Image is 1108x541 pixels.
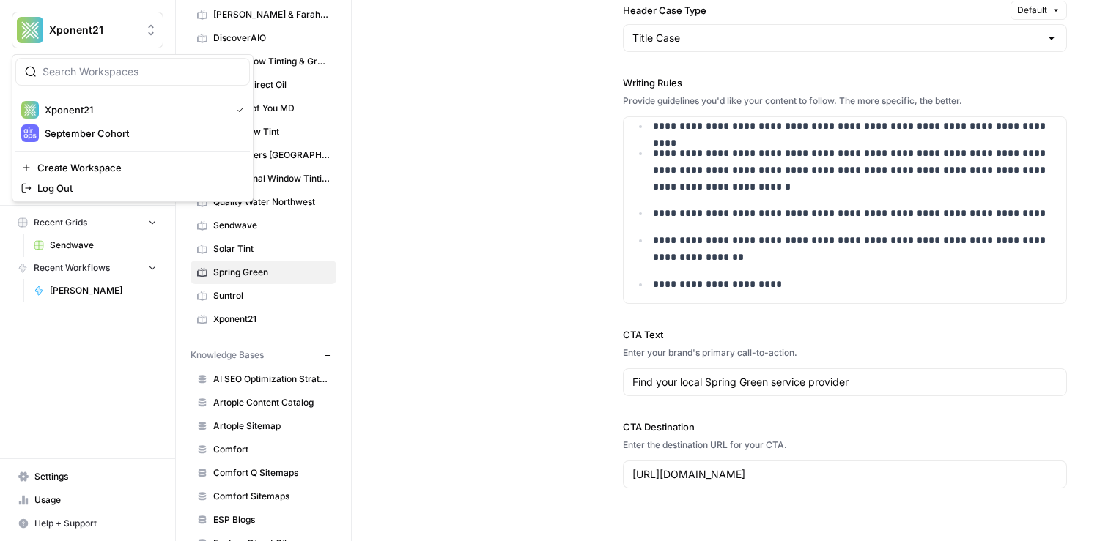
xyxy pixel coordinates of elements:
span: Recent Grids [34,216,87,229]
a: ESP Blogs [191,508,336,531]
span: Solar Tint [213,242,330,255]
div: Enter the destination URL for your CTA. [623,439,1067,452]
span: Comfort Sitemaps [213,490,330,503]
button: Recent Workflows [12,257,163,279]
a: Pool Brokers [GEOGRAPHIC_DATA] [191,143,336,167]
span: Comfort [213,443,330,456]
span: Quality Water Northwest [213,195,330,209]
a: AI SEO Optimization Strategy Playbook [191,367,336,391]
a: Artople Sitemap [191,414,336,438]
span: Settings [34,470,157,483]
span: ESP Blogs [213,513,330,526]
input: Gear up and get in the game with Sunday Soccer! [632,375,1057,389]
a: Log Out [15,178,250,198]
span: Suntrol [213,289,330,302]
span: PA Window Tint [213,125,330,138]
a: [PERSON_NAME] & Farah Eye & Laser Center [191,3,336,26]
span: [PERSON_NAME] [50,284,157,297]
label: CTA Text [623,327,1067,342]
span: Professional Window Tinting [213,172,330,185]
a: Comfort [191,438,336,461]
button: Default [1011,1,1067,20]
a: Xponent21 [191,307,336,331]
span: Sendwave [213,219,330,232]
img: September Cohort Logo [21,124,39,142]
span: Xponent21 [49,23,138,37]
span: Xponent21 [45,102,225,117]
span: Help + Support [34,517,157,530]
span: Factory Direct Oil [213,78,330,92]
span: Artople Sitemap [213,419,330,433]
span: Log Out [37,181,238,195]
img: Xponent21 Logo [21,101,39,119]
button: Recent Grids [12,212,163,234]
span: Fountain of You MD [213,102,330,115]
a: [PERSON_NAME] [27,279,163,302]
a: PA Window Tint [191,120,336,143]
a: Settings [12,465,163,488]
a: ESP Window Tinting & Graphics [191,50,336,73]
a: Sendwave [27,234,163,257]
span: Default [1017,4,1047,17]
a: Sendwave [191,214,336,237]
div: Enter your brand's primary call-to-action. [623,346,1067,359]
span: Sendwave [50,239,157,252]
a: Spring Green [191,261,336,284]
a: Quality Water Northwest [191,190,336,214]
span: Knowledge Bases [191,348,264,362]
label: CTA Destination [623,419,1067,434]
span: Create Workspace [37,160,238,175]
a: Fountain of You MD [191,97,336,120]
label: Header Case Type [623,3,1005,18]
span: Recent Workflows [34,261,110,275]
button: Help + Support [12,512,163,535]
div: Workspace: Xponent21 [12,54,254,202]
span: September Cohort [45,126,238,141]
a: DiscoverAIO [191,26,336,50]
div: Provide guidelines you'd like your content to follow. The more specific, the better. [623,94,1067,108]
button: Workspace: Xponent21 [12,12,163,48]
a: Professional Window Tinting [191,167,336,190]
a: Comfort Sitemaps [191,485,336,508]
span: Spring Green [213,266,330,279]
span: Pool Brokers [GEOGRAPHIC_DATA] [213,149,330,162]
input: www.sundaysoccer.com/gearup [632,467,1057,482]
a: Suntrol [191,284,336,307]
a: Factory Direct Oil [191,73,336,97]
span: AI SEO Optimization Strategy Playbook [213,373,330,386]
label: Writing Rules [623,75,1067,90]
a: Usage [12,488,163,512]
span: Xponent21 [213,313,330,326]
a: Create Workspace [15,157,250,178]
span: [PERSON_NAME] & Farah Eye & Laser Center [213,8,330,21]
a: Solar Tint [191,237,336,261]
img: Xponent21 Logo [17,17,43,43]
input: Title Case [632,31,1040,45]
a: Comfort Q Sitemaps [191,461,336,485]
span: Usage [34,493,157,507]
input: Search Workspaces [43,64,240,79]
span: Artople Content Catalog [213,396,330,409]
span: Comfort Q Sitemaps [213,466,330,480]
span: DiscoverAIO [213,31,330,45]
span: ESP Window Tinting & Graphics [213,55,330,68]
a: Artople Content Catalog [191,391,336,414]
